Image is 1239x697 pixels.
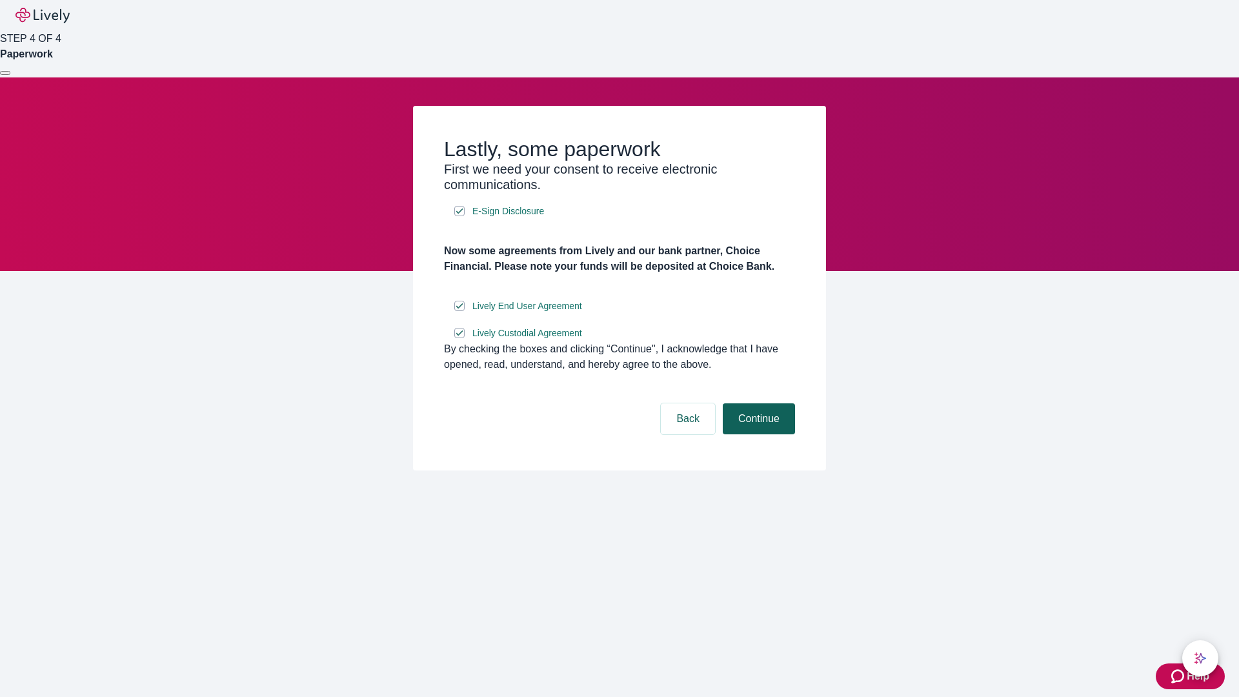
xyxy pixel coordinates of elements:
[444,161,795,192] h3: First we need your consent to receive electronic communications.
[661,403,715,434] button: Back
[15,8,70,23] img: Lively
[472,327,582,340] span: Lively Custodial Agreement
[470,325,585,341] a: e-sign disclosure document
[470,298,585,314] a: e-sign disclosure document
[1182,640,1218,676] button: chat
[723,403,795,434] button: Continue
[1187,669,1209,684] span: Help
[1156,663,1225,689] button: Zendesk support iconHelp
[470,203,547,219] a: e-sign disclosure document
[472,299,582,313] span: Lively End User Agreement
[472,205,544,218] span: E-Sign Disclosure
[1171,669,1187,684] svg: Zendesk support icon
[1194,652,1207,665] svg: Lively AI Assistant
[444,341,795,372] div: By checking the boxes and clicking “Continue", I acknowledge that I have opened, read, understand...
[444,137,795,161] h2: Lastly, some paperwork
[444,243,795,274] h4: Now some agreements from Lively and our bank partner, Choice Financial. Please note your funds wi...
